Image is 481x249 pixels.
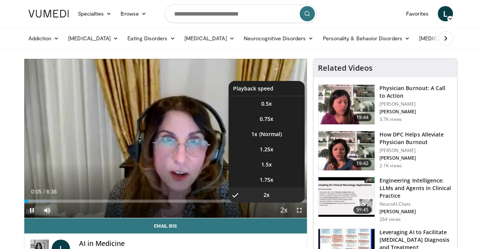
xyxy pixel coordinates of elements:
[24,200,307,203] div: Progress Bar
[318,85,375,124] img: ae962841-479a-4fc3-abd9-1af602e5c29c.150x105_q85_crop-smart_upscale.jpg
[402,6,433,21] a: Favorites
[261,161,272,168] span: 1.5x
[318,177,375,217] img: ea6b8c10-7800-4812-b957-8d44f0be21f9.150x105_q85_crop-smart_upscale.jpg
[379,116,402,122] p: 3.7K views
[318,63,373,73] h4: Related Videos
[438,6,453,21] a: L
[379,109,452,115] p: [PERSON_NAME]
[379,101,452,107] p: [PERSON_NAME]
[179,31,239,46] a: [MEDICAL_DATA]
[31,189,41,195] span: 0:05
[318,131,452,171] a: 19:42 How DPC Helps Alleviate Physician Burnout [PERSON_NAME] [PERSON_NAME] 2.1K views
[24,218,307,233] a: Email Iris
[318,177,452,222] a: 59:45 Engineering Intelligence: LLMs and Agents in Clinical Practice NeuroAI.Chats [PERSON_NAME] ...
[46,189,57,195] span: 6:36
[123,31,179,46] a: Eating Disorders
[276,203,292,218] button: Playback Rate
[40,203,55,218] button: Mute
[239,31,318,46] a: Neurocognitive Disorders
[29,10,69,17] img: VuMedi Logo
[260,115,273,123] span: 0.75x
[24,203,40,218] button: Pause
[353,206,371,214] span: 59:45
[353,160,371,167] span: 19:42
[379,147,452,154] p: [PERSON_NAME]
[24,59,307,218] video-js: Video Player
[292,203,307,218] button: Fullscreen
[251,130,257,138] span: 1x
[318,131,375,171] img: 8c03ed1f-ed96-42cb-9200-2a88a5e9b9ab.150x105_q85_crop-smart_upscale.jpg
[63,31,123,46] a: [MEDICAL_DATA]
[260,176,273,184] span: 1.75x
[165,5,317,23] input: Search topics, interventions
[116,6,151,21] a: Browse
[261,100,272,108] span: 0.5x
[379,216,401,222] p: 264 views
[73,6,116,21] a: Specialties
[43,189,45,195] span: /
[264,191,270,199] span: 2x
[353,114,371,121] span: 19:44
[379,155,452,161] p: [PERSON_NAME]
[379,163,402,169] p: 2.1K views
[24,31,64,46] a: Addiction
[379,201,452,207] p: NeuroAI.Chats
[379,177,452,200] h3: Engineering Intelligence: LLMs and Agents in Clinical Practice
[379,131,452,146] h3: How DPC Helps Alleviate Physician Burnout
[379,84,452,100] h3: Physician Burnout: A Call to Action
[79,239,301,248] h4: AI in Medicine
[318,84,452,125] a: 19:44 Physician Burnout: A Call to Action [PERSON_NAME] [PERSON_NAME] 3.7K views
[260,146,273,153] span: 1.25x
[318,31,414,46] a: Personality & Behavior Disorders
[379,209,452,215] p: [PERSON_NAME]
